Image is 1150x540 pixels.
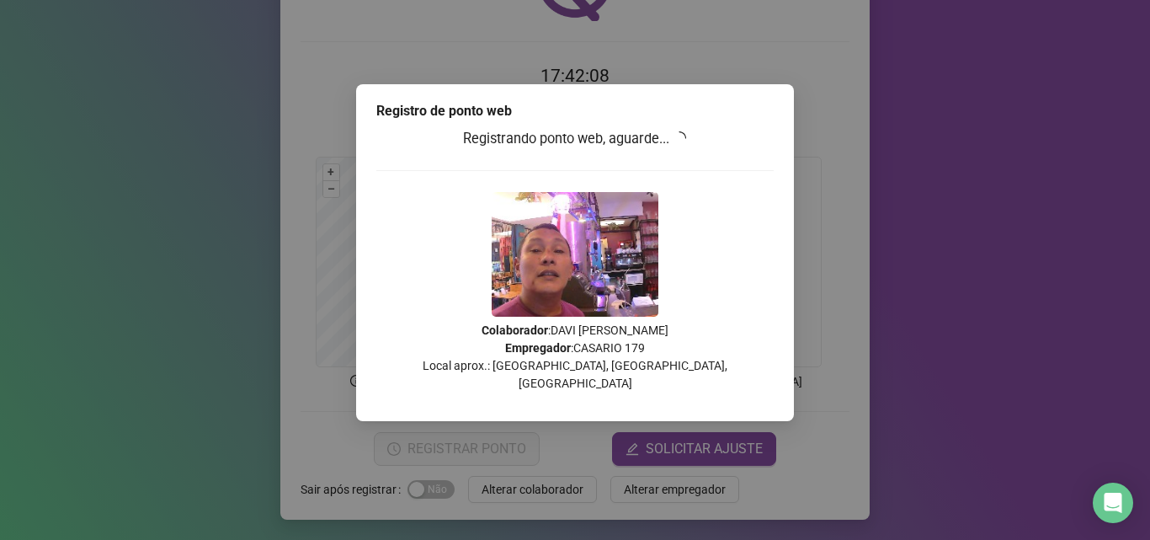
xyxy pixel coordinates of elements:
strong: Colaborador [482,323,548,337]
strong: Empregador [505,341,571,355]
h3: Registrando ponto web, aguarde... [376,128,774,150]
p: : DAVI [PERSON_NAME] : CASARIO 179 Local aprox.: [GEOGRAPHIC_DATA], [GEOGRAPHIC_DATA], [GEOGRAPHI... [376,322,774,393]
img: 9k= [492,192,658,317]
div: Registro de ponto web [376,101,774,121]
span: loading [673,131,688,146]
div: Open Intercom Messenger [1093,483,1133,523]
